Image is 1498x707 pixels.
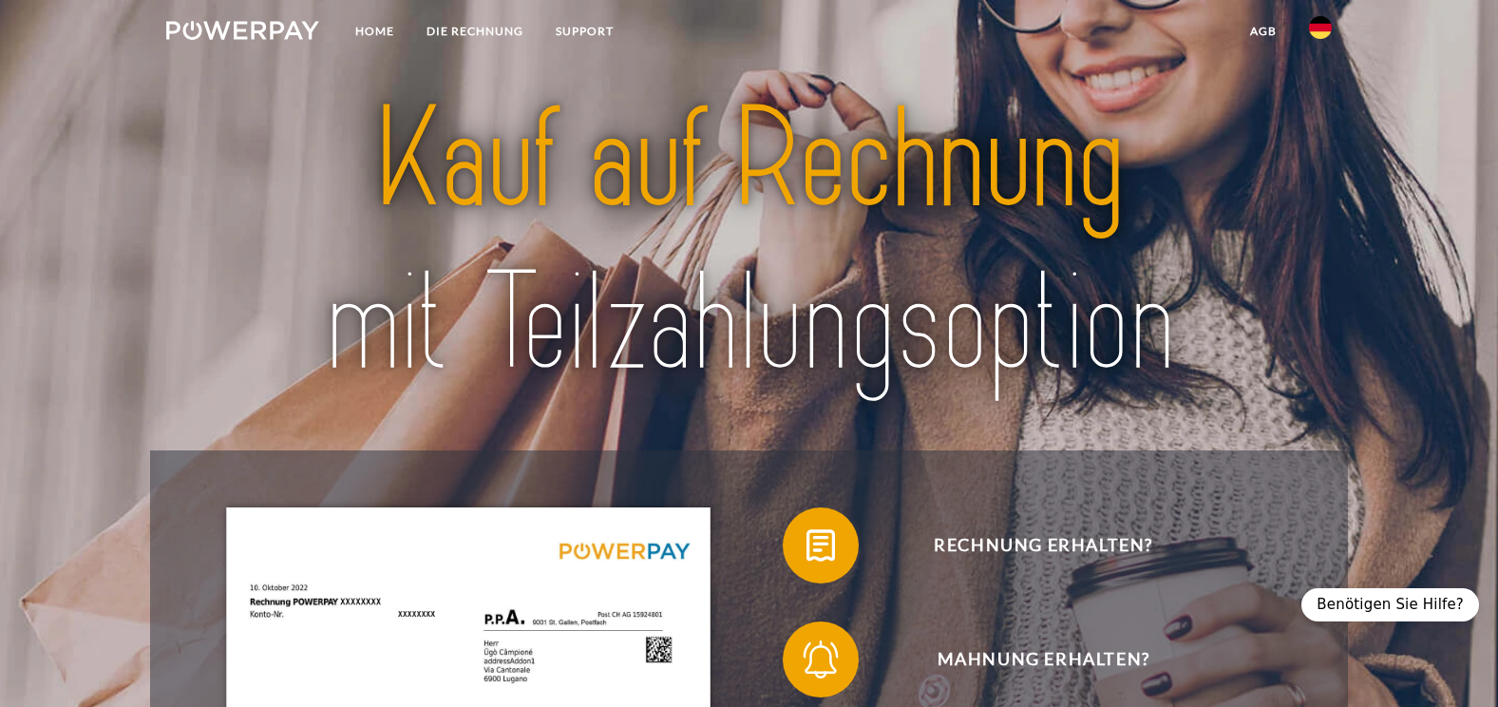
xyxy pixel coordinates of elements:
[223,70,1275,413] img: title-powerpay_de.svg
[783,621,1277,697] button: Mahnung erhalten?
[1301,588,1479,621] div: Benötigen Sie Hilfe?
[797,636,844,683] img: qb_bell.svg
[1309,16,1332,39] img: de
[410,14,540,48] a: DIE RECHNUNG
[166,21,319,40] img: logo-powerpay-white.svg
[783,507,1277,583] button: Rechnung erhalten?
[810,621,1276,697] span: Mahnung erhalten?
[339,14,410,48] a: Home
[1234,14,1293,48] a: agb
[797,522,844,569] img: qb_bill.svg
[540,14,630,48] a: SUPPORT
[810,507,1276,583] span: Rechnung erhalten?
